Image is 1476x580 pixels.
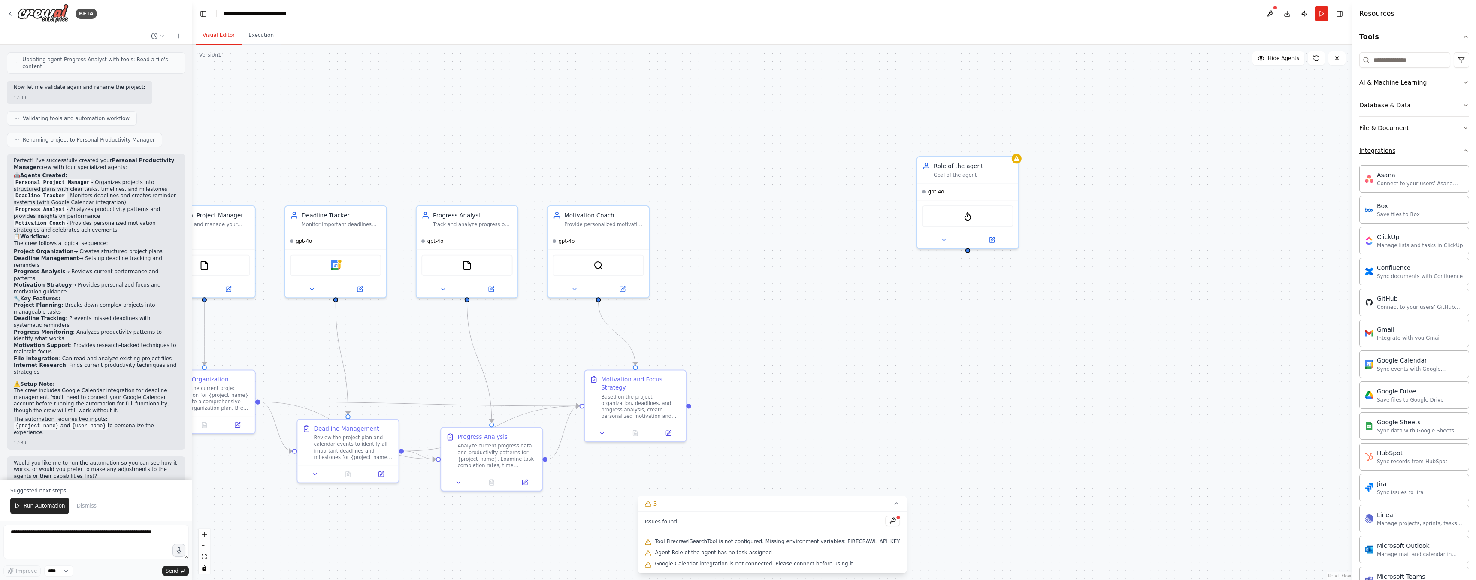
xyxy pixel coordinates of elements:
[1365,267,1373,276] img: Confluence
[1377,396,1444,403] div: Save files to Google Drive
[172,544,185,557] button: Click to speak your automation idea
[14,220,178,234] li: - Provides personalized motivation strategies and celebrates achievements
[584,370,687,442] div: Motivation and Focus StrategyBased on the project organization, deadlines, and progress analysis,...
[1359,71,1469,94] button: AI & Machine Learning
[260,398,579,410] g: Edge from 49735b3c-16d7-4179-9129-ab78f04c71cf to 87534ac1-d42e-4b30-acda-13c3cf82dc6c
[599,284,645,294] button: Open in side panel
[77,502,97,509] span: Dismiss
[14,356,59,362] strong: File Integration
[20,233,49,239] strong: Workflow:
[284,205,387,298] div: Deadline TrackerMonitor important deadlines and milestones for {project_name}, create reminder sc...
[1359,78,1427,87] div: AI & Machine Learning
[433,211,513,219] div: Progress Analyst
[14,269,65,275] strong: Progress Analysis
[618,428,653,438] button: No output available
[1377,304,1464,311] div: Connect to your users’ GitHub accounts
[14,179,91,187] code: Personal Project Manager
[170,375,229,384] div: Project Organization
[511,477,539,487] button: Open in side panel
[1377,202,1420,210] div: Box
[20,296,60,302] strong: Key Features:
[187,420,222,430] button: No output available
[14,296,178,302] h2: 🔧
[14,315,66,321] strong: Deadline Tracking
[1377,325,1441,334] div: Gmail
[199,562,210,574] button: toggle interactivity
[427,238,444,244] span: gpt-4o
[644,518,677,525] span: Issues found
[1359,139,1469,162] button: Integrations
[1377,387,1444,396] div: Google Drive
[199,529,210,540] button: zoom in
[302,211,381,219] div: Deadline Tracker
[199,540,210,551] button: zoom out
[416,205,518,298] div: Progress AnalystTrack and analyze progress on personal goals and projects, measuring completion r...
[153,205,256,298] div: Personal Project ManagerOrganize and manage your personal projects by creating structured project...
[1377,541,1464,550] div: Microsoft Outlook
[14,356,178,362] li: : Can read and analyze existing project files
[404,447,436,463] g: Edge from 0c96f97a-50a7-4719-8c2e-f7a2e6b9b14c to 1855e5d5-5ab7-4141-954b-b6ea72fe4085
[1365,329,1373,338] img: Gmail
[14,255,79,261] strong: Deadline Management
[1365,236,1373,245] img: ClickUp
[1377,273,1463,280] div: Sync documents with Confluence
[1359,101,1411,109] div: Database & Data
[457,433,508,441] div: Progress Analysis
[559,238,575,244] span: gpt-4o
[14,94,145,101] div: 17:30
[20,381,55,387] strong: Setup Note:
[440,427,543,491] div: Progress AnalysisAnalyze current progress data and productivity patterns for {project_name}. Exam...
[314,425,379,433] div: Deadline Management
[1359,146,1395,155] div: Integrations
[14,342,178,356] li: : Provides research-backed techniques to maintain focus
[14,220,67,227] code: Motivation Coach
[296,238,312,244] span: gpt-4o
[1365,453,1373,461] img: HubSpot
[224,9,310,18] nav: breadcrumb
[963,211,973,221] img: FirecrawlSearchTool
[463,302,496,423] g: Edge from 5c60546f-ba6e-419c-bddf-0c4339356ef7 to 1855e5d5-5ab7-4141-954b-b6ea72fe4085
[1365,205,1373,214] img: Box
[3,565,41,577] button: Improve
[197,8,209,20] button: Hide left sidebar
[70,422,107,430] code: {user_name}
[10,487,182,494] p: Suggested next steps:
[1377,418,1454,426] div: Google Sheets
[14,342,70,348] strong: Motivation Support
[14,240,178,247] p: The crew follows a logical sequence:
[199,529,210,574] div: React Flow controls
[916,156,1019,249] div: Role of the agentGoal of the agentgpt-4oFirecrawlSearchTool
[593,260,603,270] img: SerperDevTool
[14,329,178,342] li: : Analyzes productivity patterns to identify what works
[1365,391,1373,399] img: Google Drive
[14,172,178,179] h2: 🤖
[1377,480,1424,488] div: Jira
[1377,180,1464,187] div: Connect to your users’ Asana accounts
[196,27,242,45] button: Visual Editor
[14,362,178,375] li: : Finds current productivity techniques and strategies
[547,205,650,298] div: Motivation CoachProvide personalized motivation and focus strategies for {user_name} based on the...
[655,549,772,556] span: Agent Role of the agent has no task assigned
[205,284,251,294] button: Open in side panel
[1252,51,1304,65] button: Hide Agents
[594,302,639,365] g: Edge from a718d707-e57f-4e79-9557-b74c08524b85 to 87534ac1-d42e-4b30-acda-13c3cf82dc6c
[1334,8,1346,20] button: Hide right sidebar
[1365,514,1373,523] img: Linear
[23,115,130,122] span: Validating tools and automation workflow
[968,235,1015,245] button: Open in side panel
[1359,94,1469,116] button: Database & Data
[331,260,341,270] img: Google Calendar
[76,9,97,19] div: BETA
[934,172,1013,178] div: Goal of the agent
[14,84,145,91] p: Now let me validate again and rename the project:
[73,498,101,514] button: Dismiss
[1377,366,1464,372] div: Sync events with Google Calendar
[14,248,73,254] strong: Project Organization
[16,568,37,574] span: Improve
[1377,356,1464,365] div: Google Calendar
[14,329,73,335] strong: Progress Monitoring
[1377,233,1463,241] div: ClickUp
[260,398,292,455] g: Edge from 49735b3c-16d7-4179-9129-ab78f04c71cf to 0c96f97a-50a7-4719-8c2e-f7a2e6b9b14c
[314,435,394,461] div: Review the project plan and calendar events to identify all important deadlines and milestones fo...
[332,302,352,414] g: Edge from 381c18e9-5839-4ce5-bf0a-9396963d6de4 to 0c96f97a-50a7-4719-8c2e-f7a2e6b9b14c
